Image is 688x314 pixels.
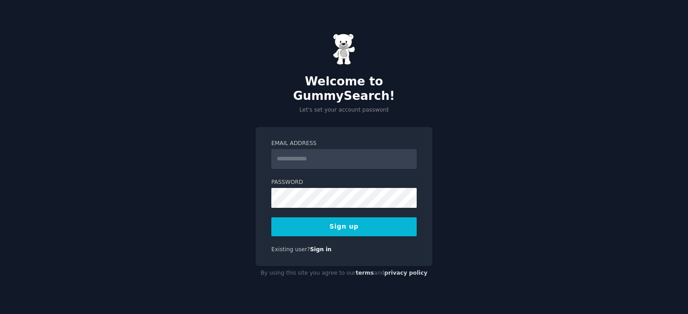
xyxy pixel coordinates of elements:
span: Existing user? [271,246,310,253]
label: Email Address [271,140,417,148]
p: Let's set your account password [256,106,432,114]
img: Gummy Bear [333,33,355,65]
a: Sign in [310,246,332,253]
a: privacy policy [384,270,428,276]
div: By using this site you agree to our and [256,266,432,281]
a: terms [356,270,374,276]
label: Password [271,178,417,187]
h2: Welcome to GummySearch! [256,75,432,103]
button: Sign up [271,217,417,236]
